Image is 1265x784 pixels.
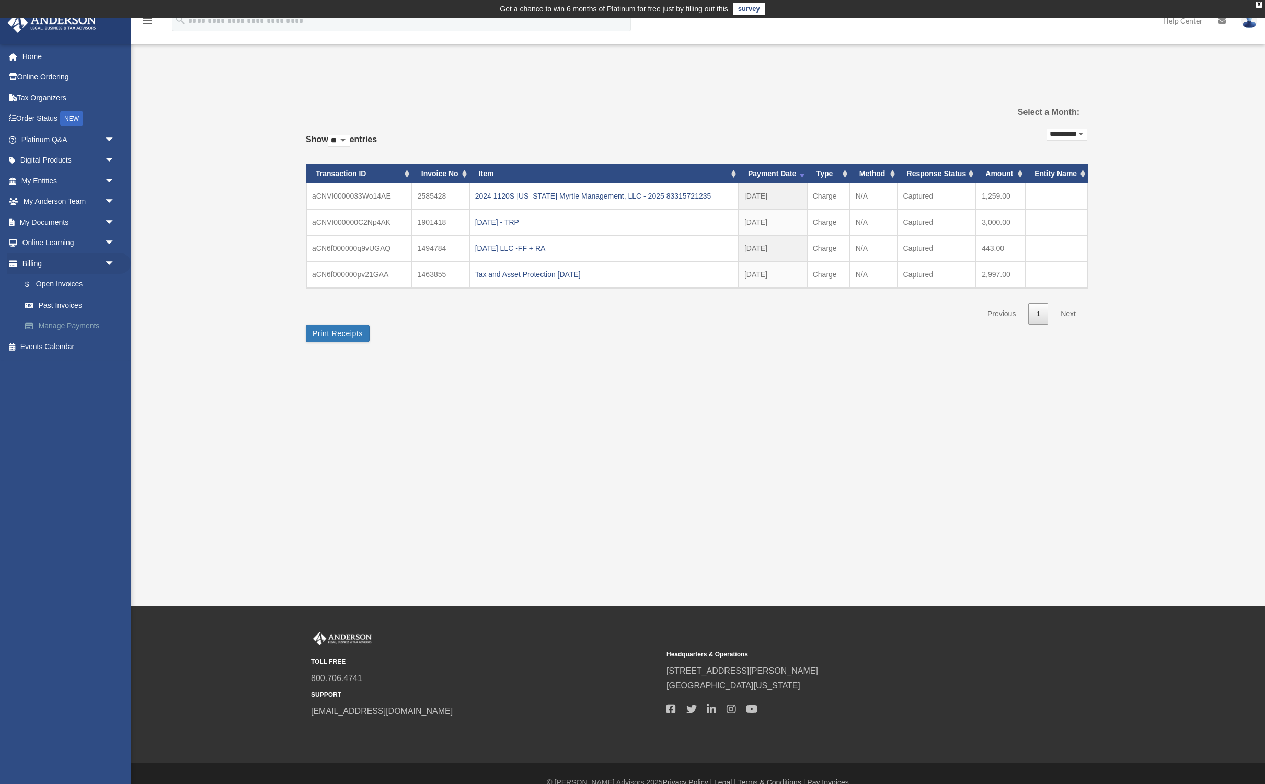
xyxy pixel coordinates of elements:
a: Next [1053,303,1084,325]
td: Charge [807,261,850,287]
span: arrow_drop_down [105,233,125,254]
span: arrow_drop_down [105,170,125,192]
th: Invoice No: activate to sort column ascending [412,164,469,183]
td: N/A [850,235,898,261]
td: Charge [807,235,850,261]
small: SUPPORT [311,689,659,700]
div: 2024 1120S [US_STATE] Myrtle Management, LLC - 2025 83315721235 [475,189,733,203]
th: Response Status: activate to sort column ascending [898,164,976,183]
td: 3,000.00 [976,209,1025,235]
th: Payment Date: activate to sort column ascending [739,164,807,183]
td: Charge [807,209,850,235]
th: Item: activate to sort column ascending [469,164,739,183]
td: 2585428 [412,183,469,209]
div: Tax and Asset Protection [DATE] [475,267,733,282]
img: Anderson Advisors Platinum Portal [311,632,374,645]
td: 1901418 [412,209,469,235]
th: Type: activate to sort column ascending [807,164,850,183]
td: 1463855 [412,261,469,287]
td: Captured [898,235,976,261]
span: arrow_drop_down [105,253,125,274]
td: 443.00 [976,235,1025,261]
small: Headquarters & Operations [666,649,1015,660]
td: Charge [807,183,850,209]
a: Events Calendar [7,336,131,357]
a: My Documentsarrow_drop_down [7,212,131,233]
td: 2,997.00 [976,261,1025,287]
th: Entity Name: activate to sort column ascending [1025,164,1088,183]
a: Online Ordering [7,67,131,88]
span: arrow_drop_down [105,212,125,233]
span: $ [31,278,36,291]
small: TOLL FREE [311,656,659,667]
a: Digital Productsarrow_drop_down [7,150,131,171]
td: Captured [898,209,976,235]
td: Captured [898,261,976,287]
label: Show entries [306,132,377,157]
a: $Open Invoices [15,274,131,295]
label: Select a Month: [965,105,1079,120]
td: N/A [850,209,898,235]
div: Get a chance to win 6 months of Platinum for free just by filling out this [500,3,728,15]
a: Home [7,46,131,67]
td: aCN6f000000q9vUGAQ [306,235,412,261]
img: Anderson Advisors Platinum Portal [5,13,99,33]
a: My Entitiesarrow_drop_down [7,170,131,191]
div: [DATE] - TRP [475,215,733,229]
a: survey [733,3,765,15]
a: 800.706.4741 [311,674,362,683]
a: Online Learningarrow_drop_down [7,233,131,253]
td: aCNVI000000C2Np4AK [306,209,412,235]
span: arrow_drop_down [105,191,125,213]
td: 1494784 [412,235,469,261]
td: [DATE] [739,183,807,209]
a: 1 [1028,303,1048,325]
td: N/A [850,183,898,209]
td: [DATE] [739,209,807,235]
img: User Pic [1241,13,1257,28]
span: arrow_drop_down [105,150,125,171]
i: menu [141,15,154,27]
td: [DATE] [739,235,807,261]
td: Captured [898,183,976,209]
select: Showentries [328,135,350,147]
a: [EMAIL_ADDRESS][DOMAIN_NAME] [311,707,453,716]
button: Print Receipts [306,325,370,342]
a: Billingarrow_drop_down [7,253,131,274]
a: Tax Organizers [7,87,131,108]
td: aCN6f000000pv21GAA [306,261,412,287]
a: menu [141,18,154,27]
th: Method: activate to sort column ascending [850,164,898,183]
a: [STREET_ADDRESS][PERSON_NAME] [666,666,818,675]
td: aCNVI0000033Wo14AE [306,183,412,209]
td: 1,259.00 [976,183,1025,209]
td: [DATE] [739,261,807,287]
td: N/A [850,261,898,287]
a: Platinum Q&Aarrow_drop_down [7,129,131,150]
a: Past Invoices [15,295,125,316]
div: NEW [60,111,83,126]
i: search [175,14,186,26]
a: Order StatusNEW [7,108,131,130]
span: arrow_drop_down [105,129,125,151]
a: Manage Payments [15,316,131,337]
div: close [1256,2,1262,8]
a: My Anderson Teamarrow_drop_down [7,191,131,212]
th: Amount: activate to sort column ascending [976,164,1025,183]
a: [GEOGRAPHIC_DATA][US_STATE] [666,681,800,690]
th: Transaction ID: activate to sort column ascending [306,164,412,183]
div: [DATE] LLC -FF + RA [475,241,733,256]
a: Previous [980,303,1023,325]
